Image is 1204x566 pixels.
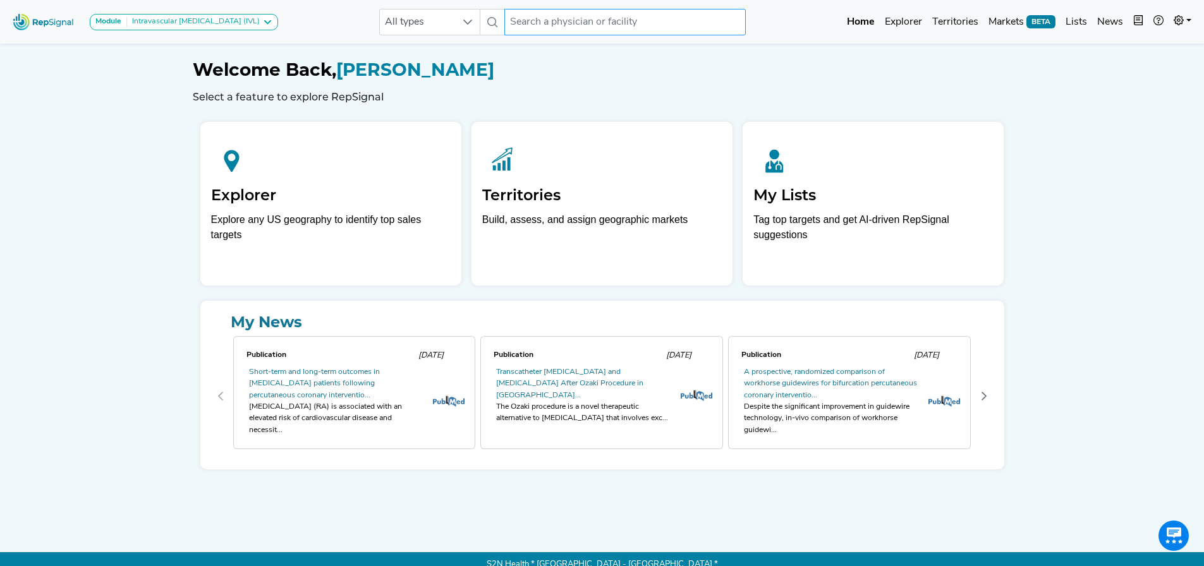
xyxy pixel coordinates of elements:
a: Territories [927,9,983,35]
div: Despite the significant improvement in guidewire technology, in-vivo comparison of workhorse guid... [744,401,917,436]
h2: My Lists [753,186,993,205]
button: ModuleIntravascular [MEDICAL_DATA] (IVL) [90,14,278,30]
span: Publication [494,351,533,359]
div: Explore any US geography to identify top sales targets [211,212,451,243]
strong: Module [95,18,121,25]
span: [DATE] [418,351,444,359]
div: 2 [726,334,973,459]
div: 0 [231,334,478,459]
a: ExplorerExplore any US geography to identify top sales targets [200,122,461,286]
span: [DATE] [666,351,691,359]
button: Next Page [974,386,994,406]
div: [MEDICAL_DATA] (RA) is associated with an elevated risk of cardiovascular disease and necessit... [249,401,422,436]
p: Tag top targets and get AI-driven RepSignal suggestions [753,212,993,250]
a: My ListsTag top targets and get AI-driven RepSignal suggestions [743,122,1004,286]
p: Build, assess, and assign geographic markets [482,212,722,250]
h2: Explorer [211,186,451,205]
img: pubmed_logo.fab3c44c.png [928,395,960,407]
span: Publication [741,351,781,359]
a: News [1092,9,1128,35]
a: Explorer [880,9,927,35]
span: [DATE] [914,351,939,359]
a: Home [842,9,880,35]
div: Intravascular [MEDICAL_DATA] (IVL) [127,17,260,27]
h6: Select a feature to explore RepSignal [193,91,1012,103]
span: Publication [246,351,286,359]
img: pubmed_logo.fab3c44c.png [433,395,465,407]
a: Lists [1061,9,1092,35]
h2: Territories [482,186,722,205]
a: Transcatheter [MEDICAL_DATA] and [MEDICAL_DATA] After Ozaki Procedure in [GEOGRAPHIC_DATA]... [496,368,643,399]
span: BETA [1026,15,1055,28]
a: A prospective, randomized comparison of workhorse guidewires for bifurcation percutaneous coronar... [744,368,917,399]
div: The Ozaki procedure is a novel therapeutic alternative to [MEDICAL_DATA] that involves exc... [496,401,669,424]
div: 1 [478,334,726,459]
a: MarketsBETA [983,9,1061,35]
a: TerritoriesBuild, assess, and assign geographic markets [471,122,733,286]
a: My News [210,311,994,334]
button: Intel Book [1128,9,1148,35]
span: Welcome Back, [193,59,336,80]
img: pubmed_logo.fab3c44c.png [681,390,712,401]
input: Search a physician or facility [504,9,746,35]
span: All types [380,9,456,35]
a: Short-term and long-term outcomes in [MEDICAL_DATA] patients following percutaneous coronary inte... [249,368,380,399]
h1: [PERSON_NAME] [193,59,1012,81]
